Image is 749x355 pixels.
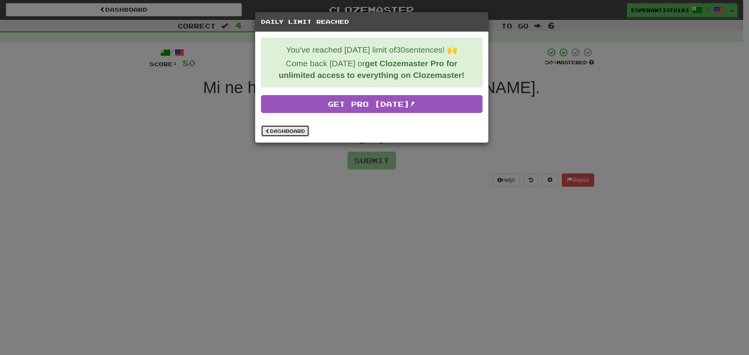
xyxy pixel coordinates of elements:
a: Get Pro [DATE]! [261,95,483,113]
a: Dashboard [261,125,309,137]
h5: Daily Limit Reached [261,18,483,26]
strong: get Clozemaster Pro for unlimited access to everything on Clozemaster! [279,59,464,79]
p: You've reached [DATE] limit of 30 sentences! 🙌 [267,44,476,56]
p: Come back [DATE] or [267,58,476,81]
